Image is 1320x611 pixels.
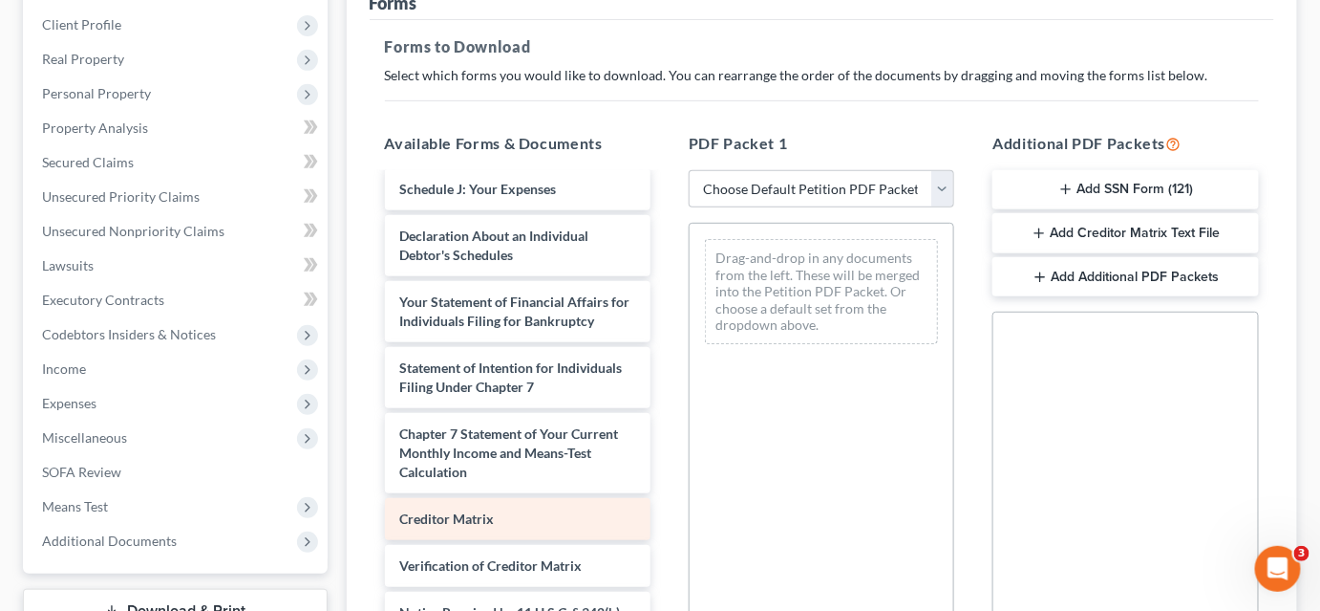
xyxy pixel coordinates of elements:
[27,249,328,283] a: Lawsuits
[27,455,328,490] a: SOFA Review
[385,35,1260,58] h5: Forms to Download
[42,257,94,273] span: Lawsuits
[400,426,619,480] span: Chapter 7 Statement of Your Current Monthly Income and Means-Test Calculation
[1294,546,1309,561] span: 3
[992,132,1258,155] h5: Additional PDF Packets
[42,533,177,549] span: Additional Documents
[42,223,224,239] span: Unsecured Nonpriority Claims
[27,214,328,249] a: Unsecured Nonpriority Claims
[400,181,557,197] span: Schedule J: Your Expenses
[42,51,124,67] span: Real Property
[42,498,108,514] span: Means Test
[400,294,630,329] span: Your Statement of Financial Affairs for Individuals Filing for Bankruptcy
[705,239,938,344] div: Drag-and-drop in any documents from the left. These will be merged into the Petition PDF Packet. ...
[42,188,200,205] span: Unsecured Priority Claims
[42,360,86,377] span: Income
[1255,546,1301,592] iframe: Intercom live chat
[42,16,121,33] span: Client Profile
[42,326,216,342] span: Codebtors Insiders & Notices
[27,283,328,317] a: Executory Contracts
[27,111,328,145] a: Property Analysis
[27,180,328,214] a: Unsecured Priority Claims
[42,154,134,170] span: Secured Claims
[992,213,1258,253] button: Add Creditor Matrix Text File
[42,85,151,101] span: Personal Property
[400,557,583,574] span: Verification of Creditor Matrix
[27,145,328,180] a: Secured Claims
[385,66,1260,85] p: Select which forms you would like to download. You can rearrange the order of the documents by dr...
[992,257,1258,297] button: Add Additional PDF Packets
[42,120,148,136] span: Property Analysis
[42,464,121,480] span: SOFA Review
[992,170,1258,210] button: Add SSN Form (121)
[689,132,954,155] h5: PDF Packet 1
[400,228,589,263] span: Declaration About an Individual Debtor's Schedules
[42,429,127,446] span: Miscellaneous
[400,360,623,395] span: Statement of Intention for Individuals Filing Under Chapter 7
[385,132,650,155] h5: Available Forms & Documents
[400,511,495,527] span: Creditor Matrix
[42,292,164,308] span: Executory Contracts
[42,395,96,411] span: Expenses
